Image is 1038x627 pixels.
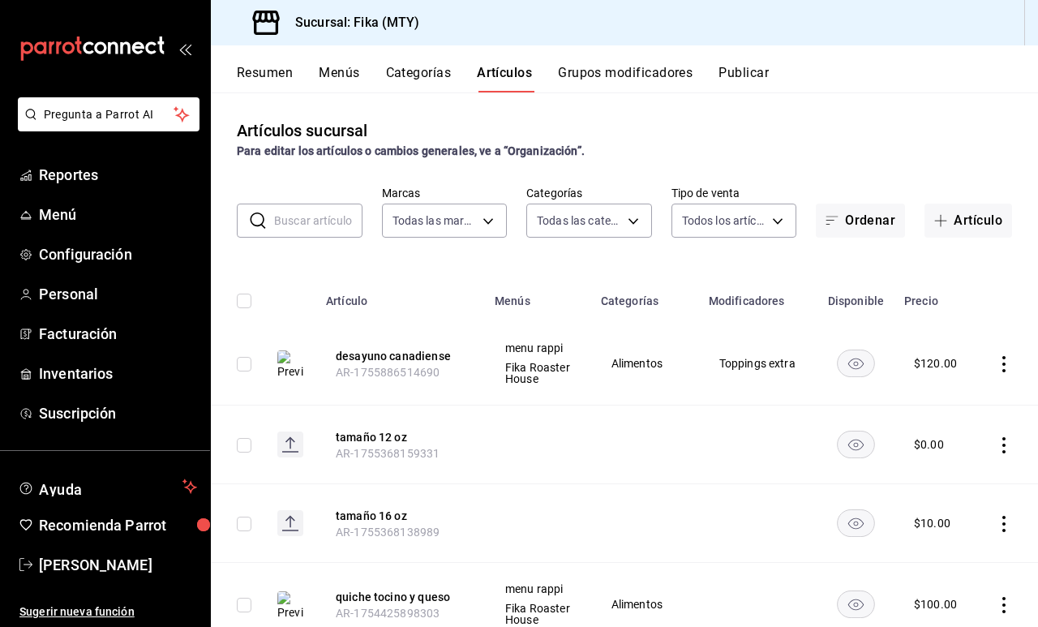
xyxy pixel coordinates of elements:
[316,270,485,322] th: Artículo
[914,596,957,612] div: $ 100.00
[336,508,465,524] button: edit-product-location
[558,65,693,92] button: Grupos modificadores
[537,213,622,229] span: Todas las categorías, Sin categoría
[282,13,420,32] h3: Sucursal: Fika (MTY)
[382,187,508,199] label: Marcas
[837,350,875,377] button: availability-product
[237,65,1038,92] div: navigation tabs
[682,213,767,229] span: Todos los artículos
[505,603,571,625] span: Fika Roaster House
[837,509,875,537] button: availability-product
[336,589,465,605] button: edit-product-location
[39,243,197,265] span: Configuración
[336,348,465,364] button: edit-product-location
[39,554,197,576] span: [PERSON_NAME]
[719,358,797,369] span: Toppings extra
[914,355,957,371] div: $ 120.00
[39,283,197,305] span: Personal
[237,144,585,157] strong: Para editar los artículos o cambios generales, ve a “Organización”.
[914,436,944,453] div: $ 0.00
[996,516,1012,532] button: actions
[39,363,197,384] span: Inventarios
[996,437,1012,453] button: actions
[996,356,1012,372] button: actions
[924,204,1012,238] button: Artículo
[336,447,440,460] span: AR-1755368159331
[386,65,452,92] button: Categorías
[44,106,174,123] span: Pregunta a Parrot AI
[699,270,817,322] th: Modificadores
[319,65,359,92] button: Menús
[611,599,679,610] span: Alimentos
[837,590,875,618] button: availability-product
[336,429,465,445] button: edit-product-location
[237,118,367,143] div: Artículos sucursal
[392,213,478,229] span: Todas las marcas, Sin marca
[18,97,199,131] button: Pregunta a Parrot AI
[39,323,197,345] span: Facturación
[39,164,197,186] span: Reportes
[39,477,176,496] span: Ayuda
[526,187,652,199] label: Categorías
[837,431,875,458] button: availability-product
[505,342,571,354] span: menu rappi
[477,65,532,92] button: Artículos
[39,402,197,424] span: Suscripción
[277,350,303,380] img: Preview
[996,597,1012,613] button: actions
[485,270,591,322] th: Menús
[914,515,950,531] div: $ 10.00
[39,514,197,536] span: Recomienda Parrot
[611,358,679,369] span: Alimentos
[274,204,362,237] input: Buscar artículo
[336,607,440,620] span: AR-1754425898303
[11,118,199,135] a: Pregunta a Parrot AI
[671,187,797,199] label: Tipo de venta
[336,366,440,379] span: AR-1755886514690
[336,526,440,539] span: AR-1755368138989
[237,65,293,92] button: Resumen
[178,42,191,55] button: open_drawer_menu
[718,65,769,92] button: Publicar
[277,591,303,621] img: Preview
[591,270,699,322] th: Categorías
[816,204,905,238] button: Ordenar
[505,583,571,595] span: menu rappi
[894,270,976,322] th: Precio
[19,603,197,621] span: Sugerir nueva función
[39,204,197,225] span: Menú
[505,362,571,384] span: Fika Roaster House
[817,270,894,322] th: Disponible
